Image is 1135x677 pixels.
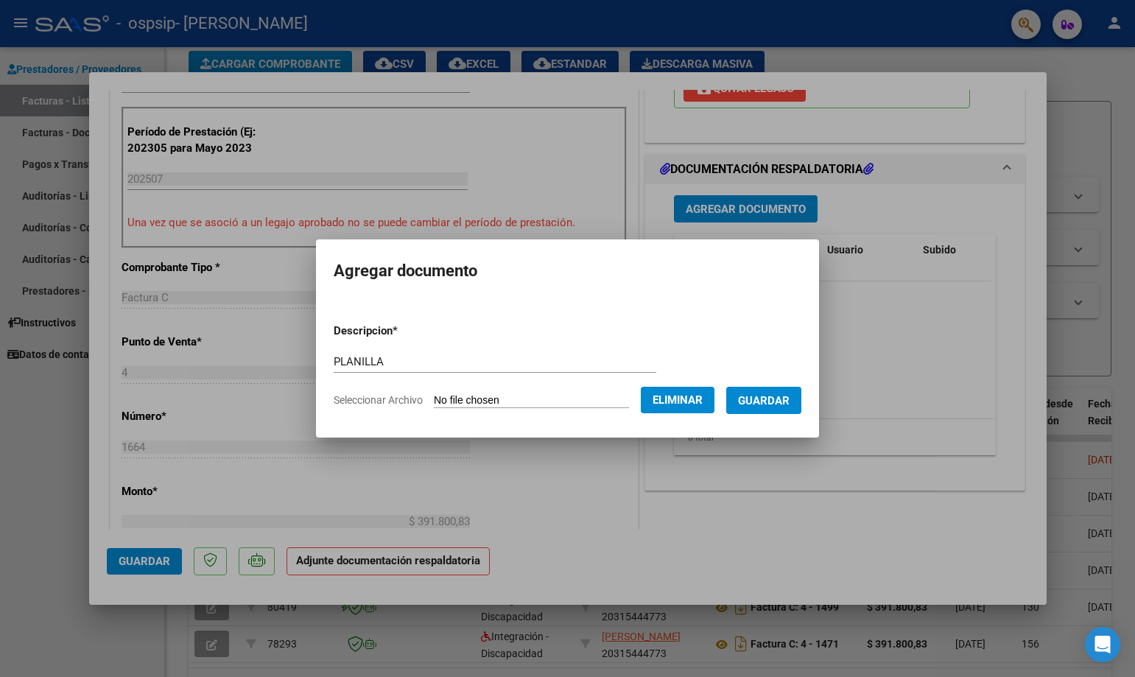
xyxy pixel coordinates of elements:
span: Eliminar [653,393,703,407]
button: Eliminar [641,387,714,413]
button: Guardar [726,387,801,414]
span: Guardar [738,394,790,407]
h2: Agregar documento [334,257,801,285]
div: Open Intercom Messenger [1085,627,1120,662]
p: Descripcion [334,323,474,340]
span: Seleccionar Archivo [334,394,423,406]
